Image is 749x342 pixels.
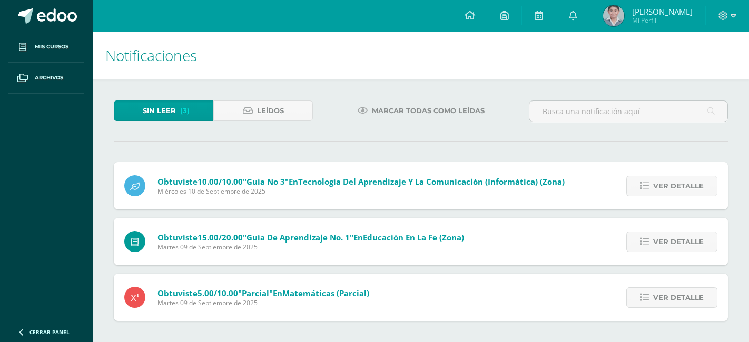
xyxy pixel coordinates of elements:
span: Educación en la Fe (Zona) [363,232,464,243]
span: 15.00/20.00 [198,232,243,243]
span: Sin leer [143,101,176,120]
span: Leídos [257,101,284,120]
span: Tecnología del Aprendizaje y la Comunicación (Informática) (Zona) [298,176,565,187]
span: Matemáticas (Parcial) [282,288,369,298]
span: Mis cursos [35,43,68,51]
span: Marcar todas como leídas [372,101,485,120]
span: Ver detalle [653,176,704,196]
span: Ver detalle [653,232,704,252]
span: 5.00/10.00 [198,288,238,298]
a: Marcar todas como leídas [344,100,498,121]
span: Archivos [35,74,63,82]
span: Miércoles 10 de Septiembre de 2025 [157,187,565,196]
span: (3) [180,101,190,120]
span: Martes 09 de Septiembre de 2025 [157,243,464,252]
img: ca71864a5d0528a2f2ad2f0401821164.png [603,5,624,26]
a: Archivos [8,63,84,94]
span: "Guía de Aprendizaje No. 1" [243,232,353,243]
span: Ver detalle [653,288,704,307]
span: [PERSON_NAME] [632,6,693,17]
span: Mi Perfil [632,16,693,25]
input: Busca una notificación aquí [529,101,727,122]
span: Cerrar panel [29,328,70,336]
span: "Parcial" [238,288,273,298]
span: Obtuviste en [157,232,464,243]
span: Notificaciones [105,45,197,65]
span: Martes 09 de Septiembre de 2025 [157,298,369,307]
a: Mis cursos [8,32,84,63]
span: Obtuviste en [157,288,369,298]
span: "Guia No 3" [243,176,289,187]
span: Obtuviste en [157,176,565,187]
span: 10.00/10.00 [198,176,243,187]
a: Sin leer(3) [114,100,213,121]
a: Leídos [213,100,313,121]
